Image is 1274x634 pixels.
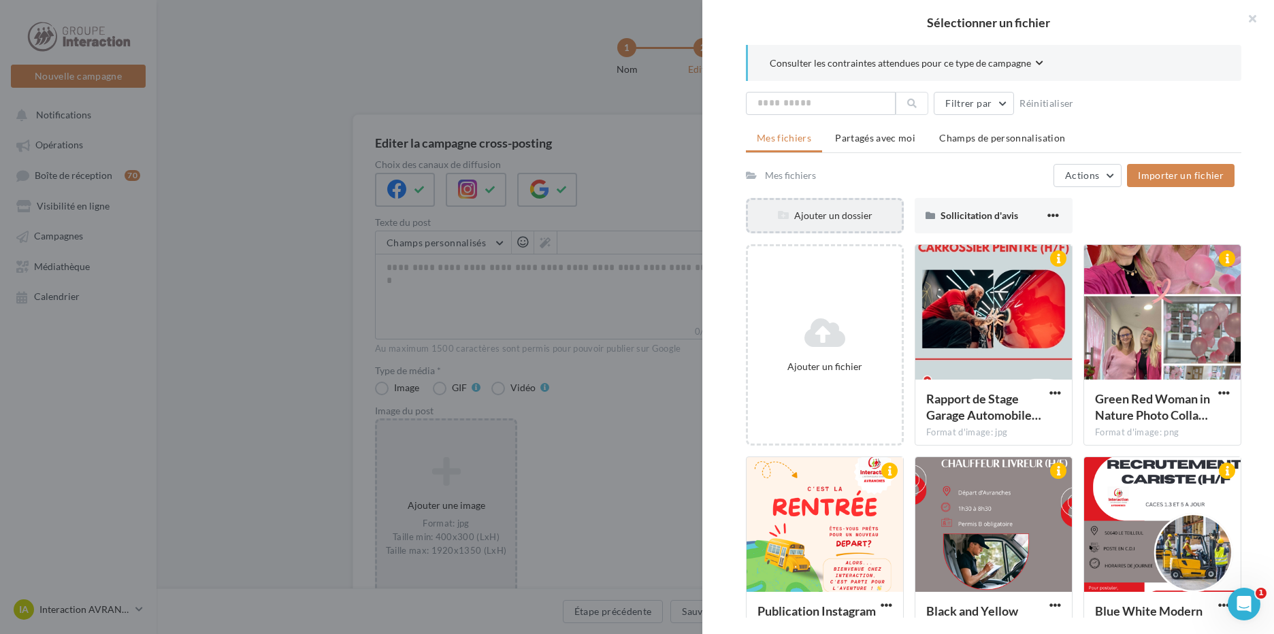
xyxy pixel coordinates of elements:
span: Champs de personnalisation [939,132,1065,144]
div: Ajouter un fichier [753,360,896,373]
span: 1 [1256,588,1267,599]
span: Consulter les contraintes attendues pour ce type de campagne [770,56,1031,70]
span: Importer un fichier [1138,169,1224,181]
h2: Sélectionner un fichier [724,16,1252,29]
span: Rapport de Stage Garage Automobile Entreprise Professionnel Voiture Gris Rouge Noir Illustration ... [926,391,1041,422]
span: Mes fichiers [757,132,811,144]
div: Ajouter un dossier [748,209,902,222]
div: Format d'image: png [1095,427,1230,439]
button: Importer un fichier [1127,164,1235,187]
button: Actions [1053,164,1122,187]
span: Green Red Woman in Nature Photo Collage [1095,391,1210,422]
button: Réinitialiser [1014,95,1079,112]
button: Filtrer par [934,92,1014,115]
span: Actions [1065,169,1099,181]
button: Consulter les contraintes attendues pour ce type de campagne [770,56,1043,73]
div: Format d'image: jpg [926,427,1061,439]
span: Sollicitation d'avis [941,210,1018,221]
iframe: Intercom live chat [1228,588,1260,620]
span: Partagés avec moi [835,132,915,144]
div: Mes fichiers [765,169,816,182]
